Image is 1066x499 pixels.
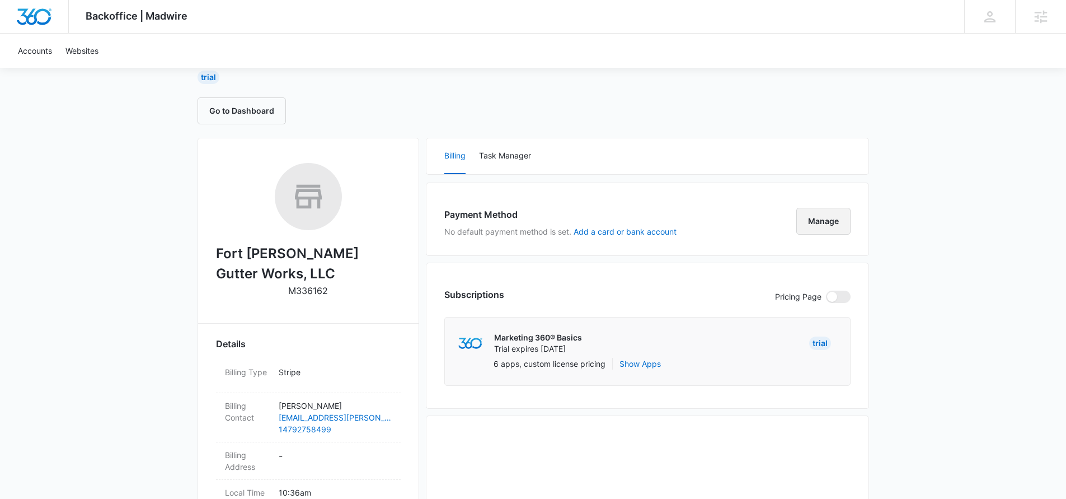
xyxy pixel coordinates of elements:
[216,393,401,442] div: Billing Contact[PERSON_NAME][EMAIL_ADDRESS][PERSON_NAME][DOMAIN_NAME]14792758499
[444,138,466,174] button: Billing
[574,228,677,236] button: Add a card or bank account
[444,288,504,301] h3: Subscriptions
[479,138,531,174] button: Task Manager
[59,34,105,68] a: Websites
[279,412,392,423] a: [EMAIL_ADDRESS][PERSON_NAME][DOMAIN_NAME]
[444,208,677,221] h3: Payment Method
[279,400,392,412] p: [PERSON_NAME]
[458,338,482,349] img: marketing360Logo
[225,449,270,473] dt: Billing Address
[279,423,392,435] a: 14792758499
[775,291,821,303] p: Pricing Page
[225,400,270,423] dt: Billing Contact
[279,366,392,378] p: Stripe
[216,244,401,284] h2: Fort [PERSON_NAME] Gutter Works, LLC
[86,10,187,22] span: Backoffice | Madwire
[279,449,392,473] dd: -
[288,284,328,297] p: M336162
[444,226,677,237] p: No default payment method is set.
[225,366,270,378] dt: Billing Type
[198,97,286,124] button: Go to Dashboard
[619,358,661,370] button: Show Apps
[11,34,59,68] a: Accounts
[494,343,582,355] p: Trial expires [DATE]
[216,442,401,480] div: Billing Address-
[796,208,851,235] button: Manage
[809,337,831,350] div: Trial
[225,487,270,498] dt: Local Time
[216,337,246,351] span: Details
[494,332,582,343] p: Marketing 360® Basics
[198,71,219,84] div: Trial
[494,358,605,370] p: 6 apps, custom license pricing
[216,360,401,393] div: Billing TypeStripe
